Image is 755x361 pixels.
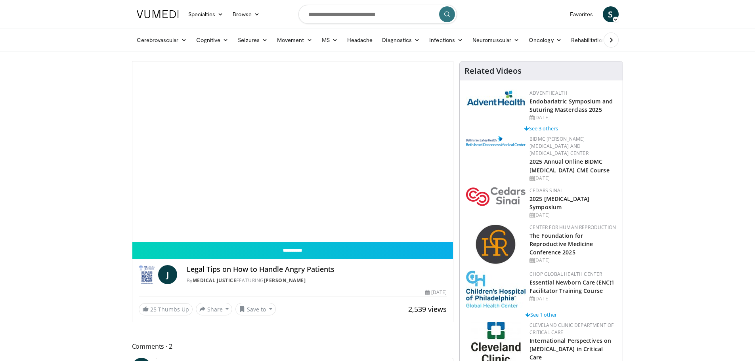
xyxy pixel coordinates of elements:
[264,277,306,284] a: [PERSON_NAME]
[235,303,276,315] button: Save to
[475,224,517,265] img: c058e059-5986-4522-8e32-16b7599f4943.png.150x105_q85_autocrop_double_scale_upscale_version-0.2.png
[183,6,228,22] a: Specialties
[137,10,179,18] img: VuMedi Logo
[529,158,610,174] a: 2025 Annual Online BIDMC [MEDICAL_DATA] CME Course
[132,32,191,48] a: Cerebrovascular
[158,265,177,284] a: J
[193,277,237,284] a: Medical Justice
[139,303,193,315] a: 25 Thumbs Up
[529,322,614,336] a: Cleveland Clinic Department of Critical Care
[529,136,589,157] a: BIDMC [PERSON_NAME][MEDICAL_DATA] and [MEDICAL_DATA] Center
[132,61,453,242] video-js: Video Player
[468,32,524,48] a: Neuromuscular
[466,90,526,106] img: 5c3c682d-da39-4b33-93a5-b3fb6ba9580b.jpg.150x105_q85_autocrop_double_scale_upscale_version-0.2.jpg
[187,265,447,274] h4: Legal Tips on How to Handle Angry Patients
[298,5,457,24] input: Search topics, interventions
[529,114,616,121] div: [DATE]
[272,32,317,48] a: Movement
[603,6,619,22] a: S
[233,32,272,48] a: Seizures
[191,32,233,48] a: Cognitive
[228,6,264,22] a: Browse
[150,306,157,313] span: 25
[187,277,447,284] div: By FEATURING
[466,187,526,206] img: 7e905080-f4a2-4088-8787-33ce2bef9ada.png.150x105_q85_autocrop_double_scale_upscale_version-0.2.png
[529,279,614,294] a: Essential Newborn Care (ENC)1 Facilitator Training Course
[529,271,602,277] a: CHOP Global Health Center
[529,187,562,194] a: Cedars Sinai
[196,303,233,315] button: Share
[424,32,468,48] a: Infections
[466,136,526,146] img: c96b19ec-a48b-46a9-9095-935f19585444.png.150x105_q85_autocrop_double_scale_upscale_version-0.2.png
[565,6,598,22] a: Favorites
[139,265,155,284] img: Medical Justice
[408,304,447,314] span: 2,539 views
[529,337,611,361] a: International Perspectives on [MEDICAL_DATA] in Critical Care
[526,311,557,318] a: See 1 other
[566,32,610,48] a: Rehabilitation
[529,97,613,113] a: Endobariatric Symposium and Suturing Masterclass 2025
[377,32,424,48] a: Diagnostics
[524,32,566,48] a: Oncology
[464,66,522,76] h4: Related Videos
[529,224,616,231] a: Center for Human Reproduction
[529,175,616,182] div: [DATE]
[317,32,342,48] a: MS
[342,32,378,48] a: Headache
[529,195,589,211] a: 2025 [MEDICAL_DATA] Symposium
[529,212,616,219] div: [DATE]
[425,289,447,296] div: [DATE]
[529,295,616,302] div: [DATE]
[132,341,454,351] span: Comments 2
[529,232,593,256] a: The Foundation for Reproductive Medicine Conference 2025
[529,90,567,96] a: AdventHealth
[524,125,558,132] a: See 3 others
[529,257,616,264] div: [DATE]
[466,271,526,308] img: 8fbf8b72-0f77-40e1-90f4-9648163fd298.jpg.150x105_q85_autocrop_double_scale_upscale_version-0.2.jpg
